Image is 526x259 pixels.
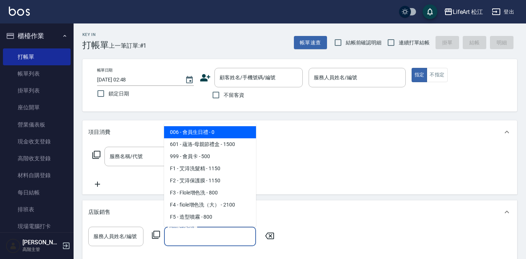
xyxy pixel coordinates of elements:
[3,82,71,99] a: 掛單列表
[88,128,110,136] p: 項目消費
[164,163,256,175] span: F1 - 艾淂洗髮精 - 1150
[441,4,486,19] button: LifeArt 松江
[3,218,71,235] a: 現場電腦打卡
[453,7,483,17] div: LifeArt 松江
[3,167,71,184] a: 材料自購登錄
[3,201,71,218] a: 排班表
[427,68,447,82] button: 不指定
[164,199,256,211] span: F4 - fiole增色洗（大） - 2100
[6,238,21,253] img: Person
[22,239,60,246] h5: [PERSON_NAME]
[88,208,110,216] p: 店販銷售
[164,175,256,187] span: F2 - 艾淂保護膜 - 1150
[164,223,256,235] span: F6 - 日光油 - 490
[423,4,437,19] button: save
[164,150,256,163] span: 999 - 會員卡 - 500
[412,68,427,82] button: 指定
[3,133,71,150] a: 現金收支登錄
[109,41,147,50] span: 上一筆訂單:#1
[3,99,71,116] a: 座位開單
[3,184,71,201] a: 每日結帳
[82,40,109,50] h3: 打帳單
[82,120,517,144] div: 項目消費
[164,187,256,199] span: F3 - Flole增色洗 - 800
[346,39,382,47] span: 結帳前確認明細
[97,74,178,86] input: YYYY/MM/DD hh:mm
[3,65,71,82] a: 帳單列表
[97,68,113,73] label: 帳單日期
[22,246,60,253] p: 高階主管
[3,150,71,167] a: 高階收支登錄
[164,211,256,223] span: F5 - 造型噴霧 - 800
[9,7,30,16] img: Logo
[489,5,517,19] button: 登出
[399,39,430,47] span: 連續打單結帳
[3,116,71,133] a: 營業儀表板
[82,32,109,37] h2: Key In
[181,71,198,89] button: Choose date, selected date is 2025-08-18
[3,26,71,45] button: 櫃檯作業
[82,200,517,224] div: 店販銷售
[164,126,256,138] span: 006 - 會員生日禮 - 0
[164,138,256,150] span: 601 - 蘊洛-母親節禮盒 - 1500
[294,36,327,50] button: 帳單速查
[109,90,129,98] span: 鎖定日期
[3,48,71,65] a: 打帳單
[224,91,244,99] span: 不留客資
